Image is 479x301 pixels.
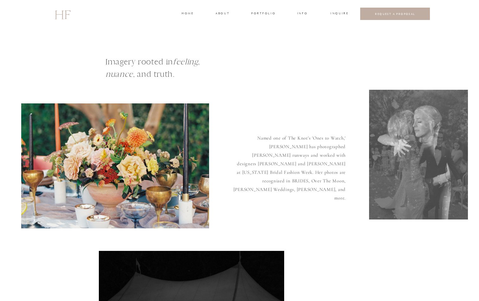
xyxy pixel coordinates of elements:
a: REQUEST A PROPOSAL [365,12,425,16]
a: INFO [297,11,308,17]
a: about [215,11,229,17]
a: portfolio [251,11,275,17]
a: HF [54,5,70,23]
a: home [182,11,193,17]
h1: Imagery rooted in , , and truth. [105,56,277,93]
p: [PERSON_NAME] is a Destination Fine Art Film Wedding Photographer based in the Southeast, serving... [69,32,410,52]
a: INQUIRE [330,11,348,17]
p: Named one of The Knot's 'Ones to Watch,' [PERSON_NAME] has photographed [PERSON_NAME] runways and... [233,134,346,199]
i: feeling [173,57,198,67]
i: nuance [105,69,133,79]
